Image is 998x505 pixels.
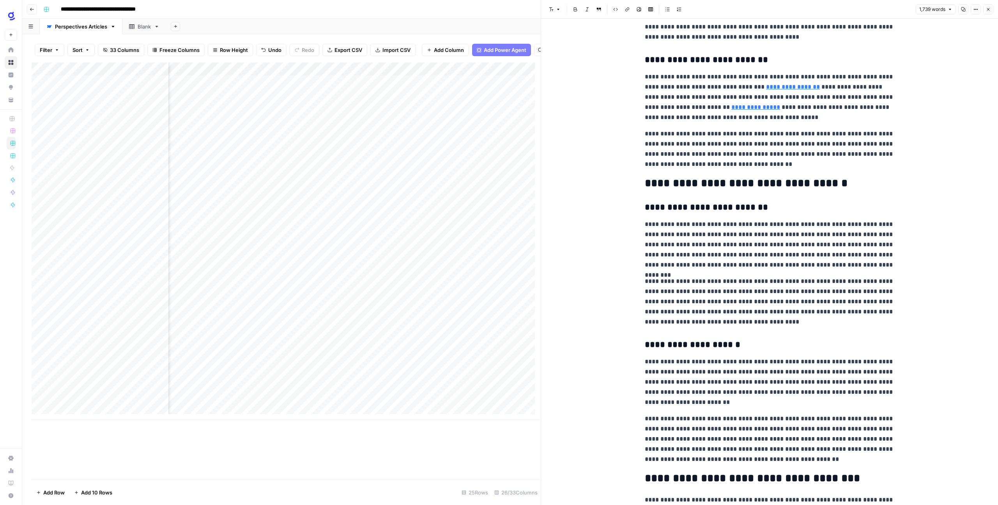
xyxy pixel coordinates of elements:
button: Help + Support [5,489,17,502]
button: Freeze Columns [147,44,205,56]
a: Home [5,44,17,56]
button: Row Height [208,44,253,56]
div: Perspectives Articles [55,23,107,30]
button: Add Row [32,486,69,499]
button: Import CSV [370,44,416,56]
span: Row Height [220,46,248,54]
button: Sort [67,44,95,56]
a: Insights [5,69,17,81]
div: 26/33 Columns [491,486,541,499]
span: Import CSV [382,46,411,54]
a: Learning Hub [5,477,17,489]
span: Add Column [434,46,464,54]
div: Blank [138,23,151,30]
button: Filter [35,44,64,56]
span: Add Power Agent [484,46,526,54]
button: Add Column [422,44,469,56]
span: 1,739 words [919,6,945,13]
button: Workspace: Glean SEO Ops [5,6,17,26]
a: Blank [122,19,166,34]
a: Usage [5,464,17,477]
img: Glean SEO Ops Logo [5,9,19,23]
a: Opportunities [5,81,17,94]
span: Export CSV [334,46,362,54]
button: Export CSV [322,44,367,56]
button: 33 Columns [98,44,144,56]
span: Freeze Columns [159,46,200,54]
a: Your Data [5,94,17,106]
span: 33 Columns [110,46,139,54]
button: Add 10 Rows [69,486,117,499]
span: Redo [302,46,314,54]
a: Perspectives Articles [40,19,122,34]
span: Sort [73,46,83,54]
span: Undo [268,46,281,54]
div: 25 Rows [458,486,491,499]
button: Redo [290,44,319,56]
a: Browse [5,56,17,69]
span: Add Row [43,489,65,496]
button: Add Power Agent [472,44,531,56]
button: 1,739 words [916,4,956,14]
span: Add 10 Rows [81,489,112,496]
button: Undo [256,44,287,56]
span: Filter [40,46,52,54]
a: Settings [5,452,17,464]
